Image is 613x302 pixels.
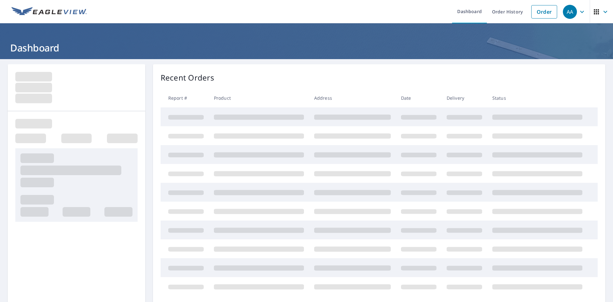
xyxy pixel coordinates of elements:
img: EV Logo [11,7,87,17]
th: Status [487,89,587,107]
th: Report # [161,89,209,107]
th: Delivery [442,89,487,107]
th: Date [396,89,442,107]
th: Product [209,89,309,107]
div: AA [563,5,577,19]
h1: Dashboard [8,41,605,54]
p: Recent Orders [161,72,214,83]
th: Address [309,89,396,107]
a: Order [531,5,557,19]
